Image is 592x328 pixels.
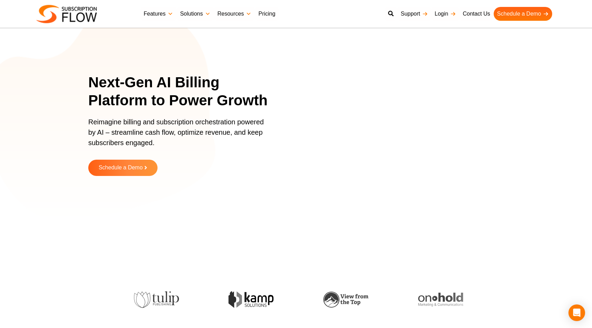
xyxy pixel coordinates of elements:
img: kamp-solution [228,291,273,308]
img: view-from-the-top [323,292,368,308]
img: Subscriptionflow [36,5,97,23]
img: onhold-marketing [418,293,463,307]
a: Solutions [177,7,214,21]
img: tulip-publishing [134,291,179,308]
a: Support [397,7,431,21]
a: Contact Us [459,7,494,21]
h1: Next-Gen AI Billing Platform to Power Growth [88,73,277,110]
span: Schedule a Demo [99,165,143,171]
p: Reimagine billing and subscription orchestration powered by AI – streamline cash flow, optimize r... [88,117,268,155]
a: Schedule a Demo [88,160,158,176]
a: Schedule a Demo [494,7,552,21]
div: Open Intercom Messenger [568,304,585,321]
a: Pricing [255,7,279,21]
a: Login [431,7,459,21]
a: Resources [214,7,255,21]
a: Features [140,7,177,21]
